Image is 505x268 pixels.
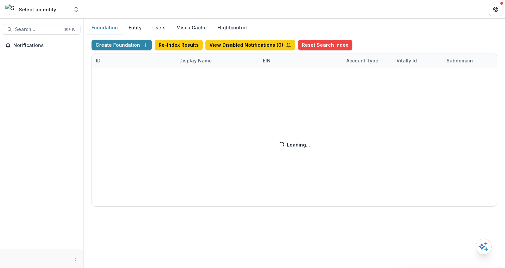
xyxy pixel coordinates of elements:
[123,21,147,34] button: Entity
[86,21,123,34] button: Foundation
[3,24,80,35] button: Search...
[15,27,60,32] span: Search...
[63,26,76,33] div: ⌘ + K
[19,6,56,13] div: Select an entity
[147,21,171,34] button: Users
[476,239,492,255] button: Open AI Assistant
[171,21,212,34] button: Misc / Cache
[3,40,80,51] button: Notifications
[217,24,247,31] a: Flightcontrol
[71,3,81,16] button: Open entity switcher
[489,3,502,16] button: Get Help
[71,255,79,263] button: More
[5,4,16,15] img: Select an entity
[13,43,78,48] span: Notifications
